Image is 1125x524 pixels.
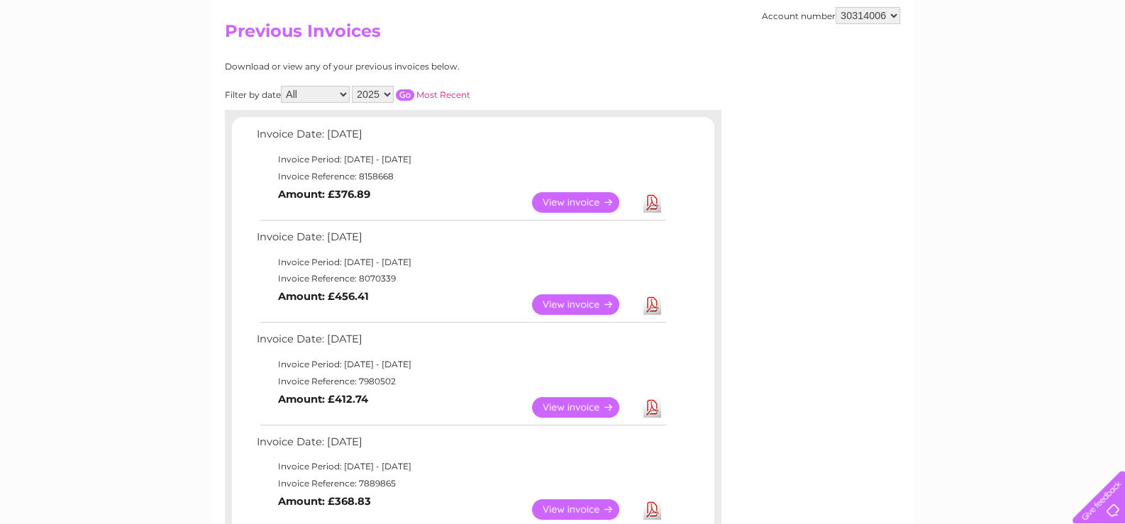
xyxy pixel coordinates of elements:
[532,397,636,418] a: View
[253,475,668,492] td: Invoice Reference: 7889865
[643,294,661,315] a: Download
[643,192,661,213] a: Download
[1031,60,1065,71] a: Contact
[253,356,668,373] td: Invoice Period: [DATE] - [DATE]
[278,188,370,201] b: Amount: £376.89
[278,495,371,508] b: Amount: £368.83
[911,60,942,71] a: Energy
[643,499,661,520] a: Download
[278,393,368,406] b: Amount: £412.74
[225,86,597,103] div: Filter by date
[858,7,955,25] a: 0333 014 3131
[253,270,668,287] td: Invoice Reference: 8070339
[253,168,668,185] td: Invoice Reference: 8158668
[253,458,668,475] td: Invoice Period: [DATE] - [DATE]
[225,62,597,72] div: Download or view any of your previous invoices below.
[278,290,369,303] b: Amount: £456.41
[643,397,661,418] a: Download
[532,294,636,315] a: View
[762,7,900,24] div: Account number
[1078,60,1112,71] a: Log out
[253,151,668,168] td: Invoice Period: [DATE] - [DATE]
[40,37,112,80] img: logo.png
[416,89,470,100] a: Most Recent
[253,125,668,151] td: Invoice Date: [DATE]
[875,60,902,71] a: Water
[253,228,668,254] td: Invoice Date: [DATE]
[253,433,668,459] td: Invoice Date: [DATE]
[225,21,900,48] h2: Previous Invoices
[253,254,668,271] td: Invoice Period: [DATE] - [DATE]
[951,60,993,71] a: Telecoms
[253,330,668,356] td: Invoice Date: [DATE]
[253,373,668,390] td: Invoice Reference: 7980502
[532,192,636,213] a: View
[1002,60,1022,71] a: Blog
[532,499,636,520] a: View
[228,8,899,69] div: Clear Business is a trading name of Verastar Limited (registered in [GEOGRAPHIC_DATA] No. 3667643...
